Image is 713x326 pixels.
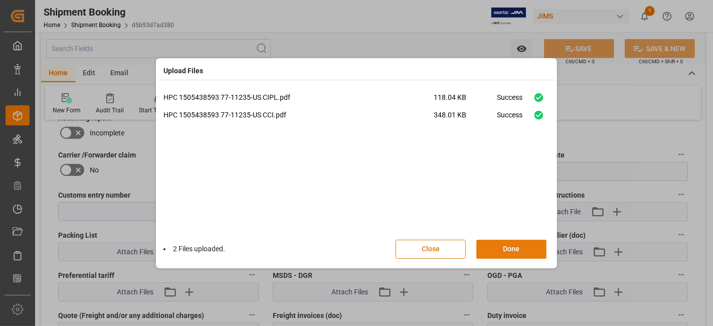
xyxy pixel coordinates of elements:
[163,66,203,76] h4: Upload Files
[163,110,434,120] p: HPC 1505438593 77-11235-US CCI.pdf
[163,244,225,254] li: 2 Files uploaded.
[163,92,434,103] p: HPC 1505438593 77-11235-US CIPL.pdf
[476,240,547,259] button: Done
[497,92,522,110] div: Success
[396,240,466,259] button: Close
[497,110,522,127] div: Success
[434,92,497,110] span: 118.04 KB
[434,110,497,127] span: 348.01 KB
